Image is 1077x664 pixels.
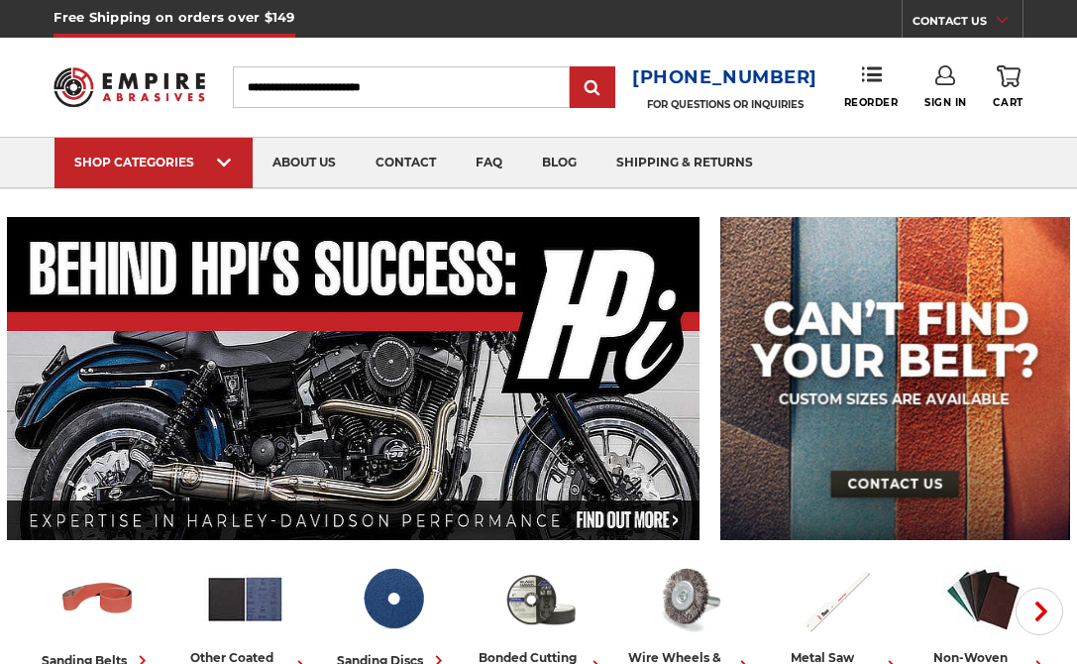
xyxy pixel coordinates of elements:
[795,558,877,640] img: Metal Saw Blades
[924,96,967,109] span: Sign In
[632,98,817,111] p: FOR QUESTIONS OR INQUIRIES
[54,57,205,117] img: Empire Abrasives
[522,138,596,188] a: blog
[253,138,356,188] a: about us
[573,68,612,108] input: Submit
[7,217,700,540] img: Banner for an interview featuring Horsepower Inc who makes Harley performance upgrades featured o...
[844,65,899,108] a: Reorder
[499,558,582,640] img: Bonded Cutting & Grinding
[942,558,1024,640] img: Non-woven Abrasives
[56,558,139,640] img: Sanding Belts
[720,217,1071,540] img: promo banner for custom belts.
[844,96,899,109] span: Reorder
[913,10,1023,38] a: CONTACT US
[993,65,1023,109] a: Cart
[456,138,522,188] a: faq
[356,138,456,188] a: contact
[1016,588,1063,635] button: Next
[993,96,1023,109] span: Cart
[352,558,434,640] img: Sanding Discs
[647,558,729,640] img: Wire Wheels & Brushes
[632,63,817,92] a: [PHONE_NUMBER]
[204,558,286,640] img: Other Coated Abrasives
[74,155,233,169] div: SHOP CATEGORIES
[596,138,773,188] a: shipping & returns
